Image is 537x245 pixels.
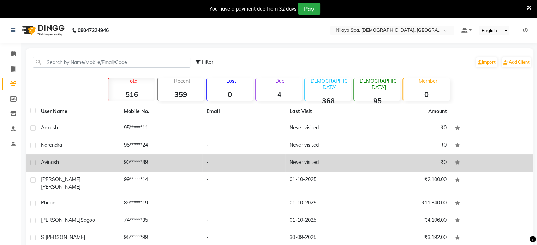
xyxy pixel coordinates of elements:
td: - [202,172,285,195]
span: Ankush [41,124,58,131]
span: [PERSON_NAME] [41,176,80,183]
td: ₹11,340.00 [368,195,451,212]
th: Last Visit [285,104,368,120]
td: ₹0 [368,137,451,154]
td: - [202,195,285,212]
td: ₹4,106.00 [368,212,451,229]
strong: 368 [305,96,351,105]
td: 01-10-2025 [285,172,368,195]
p: [DEMOGRAPHIC_DATA] [357,78,400,91]
th: Amount [424,104,451,120]
td: - [202,212,285,229]
p: Lost [210,78,253,84]
td: 01-10-2025 [285,212,368,229]
strong: 0 [403,90,449,99]
td: ₹0 [368,154,451,172]
td: - [202,154,285,172]
td: Never visited [285,154,368,172]
td: 01-10-2025 [285,195,368,212]
span: Avinash [41,159,59,165]
td: Never visited [285,120,368,137]
td: - [202,120,285,137]
span: [PERSON_NAME] [41,184,80,190]
input: Search by Name/Mobile/Email/Code [33,57,190,68]
p: Member [406,78,449,84]
p: Due [257,78,302,84]
span: Pheon [41,200,55,206]
span: [PERSON_NAME] [41,217,80,223]
img: logo [18,20,66,40]
th: Mobile No. [120,104,203,120]
span: Filter [202,59,213,65]
strong: 0 [207,90,253,99]
span: Sagoo [80,217,95,223]
div: You have a payment due from 32 days [209,5,297,13]
strong: 4 [256,90,302,99]
p: Recent [161,78,204,84]
strong: 359 [158,90,204,99]
td: - [202,137,285,154]
strong: 516 [108,90,155,99]
p: [DEMOGRAPHIC_DATA] [308,78,351,91]
th: User Name [37,104,120,120]
th: Email [202,104,285,120]
span: S [PERSON_NAME] [41,234,85,240]
p: Total [111,78,155,84]
span: Narendra [41,142,62,148]
td: ₹0 [368,120,451,137]
strong: 95 [354,96,400,105]
td: Never visited [285,137,368,154]
a: Add Client [502,57,531,67]
button: Pay [298,3,320,15]
b: 08047224946 [78,20,109,40]
td: ₹2,100.00 [368,172,451,195]
a: Import [476,57,497,67]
